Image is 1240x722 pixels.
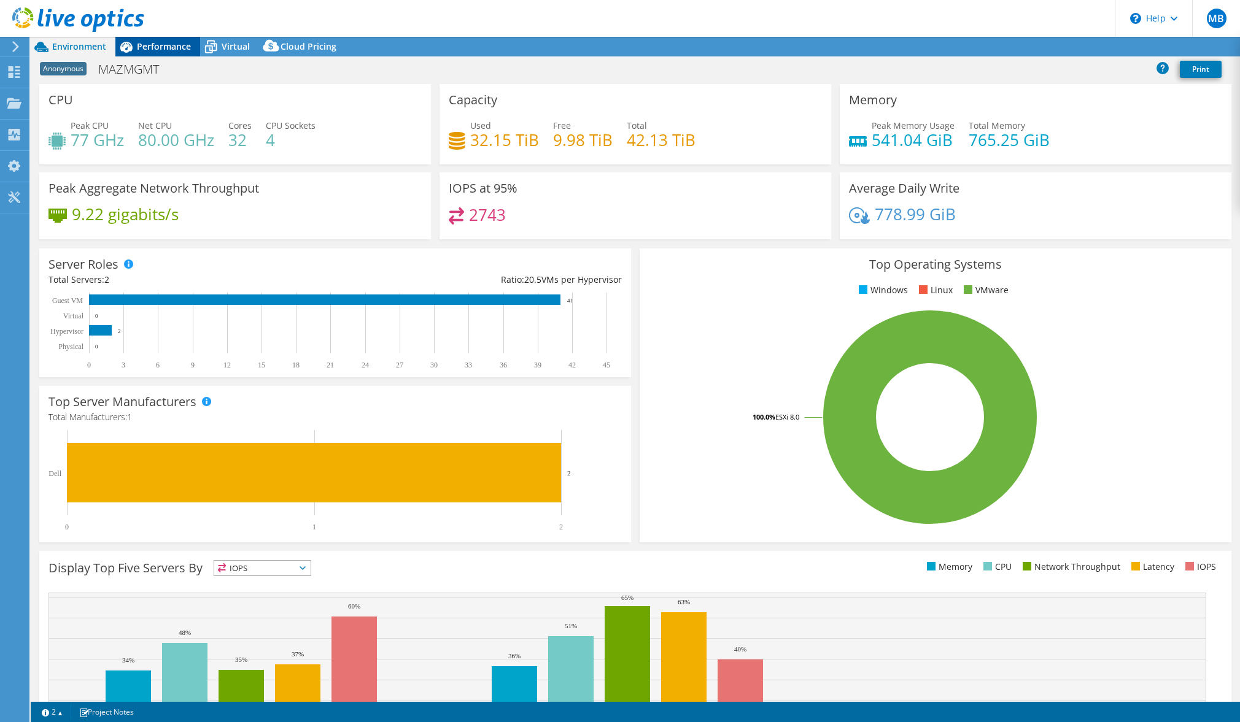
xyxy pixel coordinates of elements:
h1: MAZMGMT [93,63,178,76]
text: 37% [292,650,304,658]
span: Free [553,120,571,131]
span: Used [470,120,491,131]
h3: Top Server Manufacturers [48,395,196,409]
h4: 32 [228,133,252,147]
text: 3 [122,361,125,369]
text: 12 [223,361,231,369]
text: 21 [327,361,334,369]
span: Peak Memory Usage [872,120,955,131]
h4: 42.13 TiB [627,133,696,147]
text: Guest VM [52,296,83,305]
a: Project Notes [71,704,142,720]
h3: Average Daily Write [849,182,959,195]
li: VMware [961,283,1009,297]
text: 15 [258,361,265,369]
text: 48% [179,629,191,636]
span: Anonymous [40,62,87,75]
span: Environment [52,40,106,52]
text: 63% [678,598,690,605]
span: Performance [137,40,191,52]
h4: 4 [266,133,316,147]
text: 33 [465,361,472,369]
span: Virtual [222,40,250,52]
text: 40% [734,645,746,653]
a: 2 [33,704,71,720]
text: 41 [567,298,573,304]
text: Hypervisor [50,327,83,336]
h3: Server Roles [48,258,118,271]
text: 2 [567,469,571,477]
h4: 541.04 GiB [872,133,955,147]
span: Cloud Pricing [281,40,336,52]
h4: 80.00 GHz [138,133,214,147]
h3: CPU [48,93,73,107]
h4: 778.99 GiB [875,207,956,221]
text: 36% [508,652,521,659]
li: Windows [856,283,908,297]
text: 36 [500,361,507,369]
span: 2 [104,274,109,285]
li: IOPS [1182,560,1216,574]
text: 0 [95,313,98,319]
text: 0 [87,361,91,369]
span: CPU Sockets [266,120,316,131]
li: Latency [1128,560,1174,574]
span: IOPS [214,561,311,575]
div: Total Servers: [48,273,335,286]
text: 0 [95,344,98,350]
text: Physical [58,342,83,351]
h3: Top Operating Systems [649,258,1222,271]
span: 1 [127,411,132,423]
span: Net CPU [138,120,172,131]
h3: Memory [849,93,897,107]
span: Total Memory [969,120,1025,131]
text: 45 [603,361,610,369]
h4: 77 GHz [71,133,124,147]
text: 27 [396,361,403,369]
span: 20.5 [524,274,541,285]
text: 42 [568,361,576,369]
svg: \n [1130,13,1141,24]
text: 39 [534,361,541,369]
a: Print [1180,61,1222,78]
text: 2 [118,328,121,334]
text: 60% [348,602,360,610]
li: Memory [924,560,972,574]
text: 24 [362,361,369,369]
li: CPU [980,560,1012,574]
text: 9 [191,361,195,369]
h4: Total Manufacturers: [48,410,622,424]
h3: Capacity [449,93,497,107]
h4: 765.25 GiB [969,133,1050,147]
tspan: ESXi 8.0 [775,412,799,421]
h4: 32.15 TiB [470,133,539,147]
h4: 9.22 gigabits/s [72,207,179,221]
h4: 2743 [469,208,506,221]
text: Dell [48,469,61,478]
text: 18 [292,361,300,369]
span: Peak CPU [71,120,109,131]
span: Cores [228,120,252,131]
span: Total [627,120,647,131]
text: Virtual [63,312,84,320]
tspan: 100.0% [753,412,775,421]
text: 65% [621,594,634,601]
text: 35% [235,656,247,663]
text: 2 [559,523,563,531]
h3: Peak Aggregate Network Throughput [48,182,259,195]
text: 30 [430,361,438,369]
span: MB [1207,9,1226,28]
text: 51% [565,622,577,629]
h3: IOPS at 95% [449,182,517,195]
li: Network Throughput [1020,560,1120,574]
div: Ratio: VMs per Hypervisor [335,273,622,286]
text: 0 [65,523,69,531]
text: 34% [122,656,134,664]
text: 1 [312,523,316,531]
text: 6 [156,361,160,369]
h4: 9.98 TiB [553,133,613,147]
li: Linux [916,283,953,297]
